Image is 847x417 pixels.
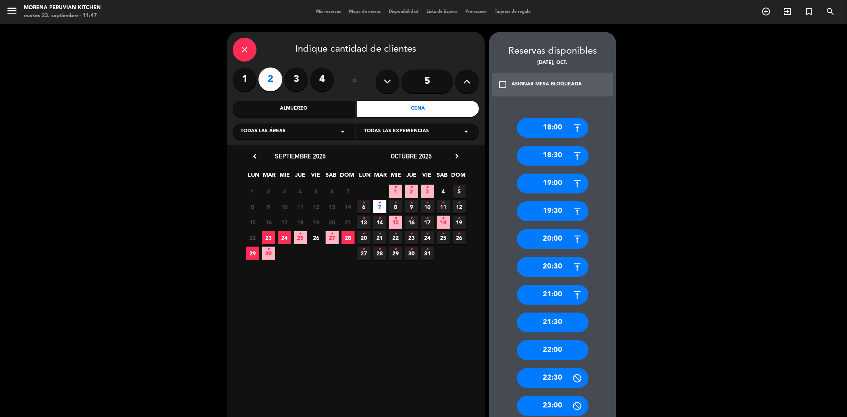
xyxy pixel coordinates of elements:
i: • [363,228,365,240]
span: Todas las áreas [241,127,286,135]
span: octubre 2025 [391,152,432,160]
span: VIE [309,170,322,183]
span: Pre-acceso [461,10,491,14]
span: 9 [262,200,275,213]
span: 7 [373,200,386,213]
span: 4 [437,185,450,198]
div: 20:00 [517,229,588,249]
span: 2 [405,185,418,198]
i: • [363,243,365,256]
i: • [426,181,429,194]
i: close [240,45,249,54]
i: • [458,228,461,240]
span: 9 [405,200,418,213]
i: • [299,228,302,240]
i: • [442,212,445,225]
span: 13 [326,200,339,213]
i: chevron_right [453,152,461,160]
span: 13 [357,216,370,229]
i: • [410,181,413,194]
div: ASIGNAR MESA BLOQUEADA [511,81,582,89]
div: 21:30 [517,313,588,332]
i: • [410,243,413,256]
div: 19:00 [517,174,588,193]
span: Lista de Espera [423,10,461,14]
span: 1 [389,185,402,198]
span: 28 [373,247,386,260]
i: • [363,197,365,209]
span: Todas las experiencias [364,127,429,135]
span: Disponibilidad [385,10,423,14]
i: • [458,181,461,194]
span: 2 [262,185,275,198]
span: 26 [453,231,466,244]
span: 27 [326,231,339,244]
span: 25 [294,231,307,244]
div: 20:30 [517,257,588,277]
div: 23:00 [517,396,588,416]
span: Tarjetas de regalo [491,10,535,14]
div: ó [342,68,368,95]
span: MIE [390,170,403,183]
span: 25 [437,231,450,244]
i: • [394,228,397,240]
span: 23 [405,231,418,244]
span: Mis reservas [312,10,345,14]
span: JUE [405,170,418,183]
div: 18:00 [517,118,588,138]
span: 31 [421,247,434,260]
i: menu [6,5,18,17]
div: Reservas disponibles [489,44,616,59]
span: 11 [437,200,450,213]
div: martes 23. septiembre - 11:47 [24,12,101,20]
i: • [363,212,365,225]
span: LUN [359,170,372,183]
span: 24 [278,231,291,244]
span: 23 [262,231,275,244]
span: 16 [262,216,275,229]
i: • [442,197,445,209]
span: MAR [263,170,276,183]
label: 1 [233,68,257,91]
span: 20 [326,216,339,229]
i: • [378,228,381,240]
i: • [410,228,413,240]
span: MIE [278,170,291,183]
i: search [826,7,835,16]
span: 17 [421,216,434,229]
span: 18 [437,216,450,229]
i: • [331,228,334,240]
span: 3 [278,185,291,198]
i: check_box_outline_blank [498,80,507,89]
i: turned_in_not [804,7,814,16]
span: 29 [246,247,259,260]
span: 11 [294,200,307,213]
span: 22 [389,231,402,244]
span: 21 [373,231,386,244]
span: 17 [278,216,291,229]
i: exit_to_app [783,7,792,16]
i: • [267,243,270,256]
div: Cena [357,101,479,117]
i: • [458,197,461,209]
span: 14 [373,216,386,229]
span: 12 [453,200,466,213]
span: 28 [342,231,355,244]
span: 30 [405,247,418,260]
span: 14 [342,200,355,213]
i: • [378,197,381,209]
span: 3 [421,185,434,198]
span: 8 [389,200,402,213]
span: Mapa de mesas [345,10,385,14]
span: 15 [246,216,259,229]
span: 22 [246,231,259,244]
span: 19 [310,216,323,229]
i: • [410,212,413,225]
span: 6 [357,200,370,213]
span: 19 [453,216,466,229]
div: 19:30 [517,201,588,221]
i: chevron_left [251,152,259,160]
i: • [410,197,413,209]
i: • [378,243,381,256]
span: 16 [405,216,418,229]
